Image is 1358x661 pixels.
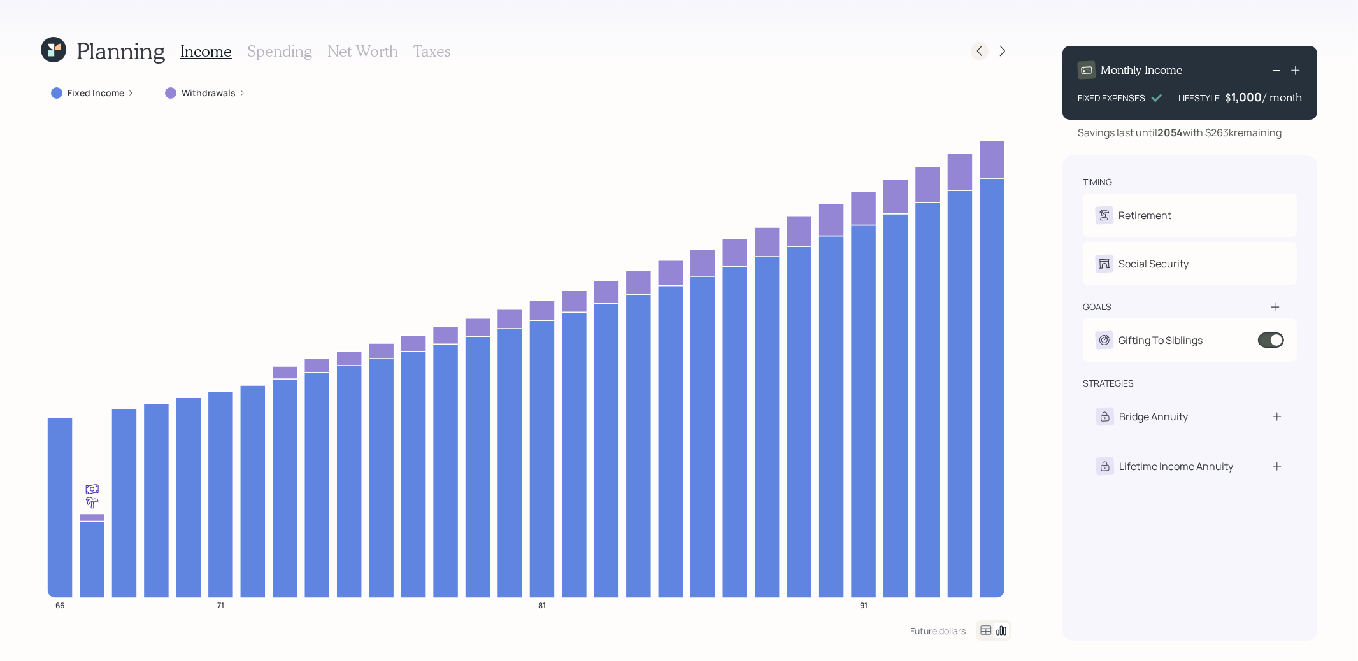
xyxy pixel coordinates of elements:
div: Savings last until with $263k remaining [1078,125,1282,140]
div: 1,000 [1231,89,1263,104]
div: goals [1083,301,1111,313]
h3: Income [180,42,232,60]
div: Future dollars [910,625,966,637]
h4: Monthly Income [1101,63,1183,77]
h4: / month [1263,90,1302,104]
h3: Taxes [413,42,450,60]
div: LIFESTYLE [1178,91,1220,104]
h1: Planning [76,37,165,64]
div: timing [1083,176,1112,188]
h4: $ [1225,90,1231,104]
div: Gifting To Siblings [1119,332,1203,348]
b: 2054 [1157,125,1183,139]
div: Lifetime Income Annuity [1119,458,1233,474]
div: Retirement [1119,208,1171,223]
div: strategies [1083,377,1134,390]
label: Fixed Income [68,87,124,99]
h3: Spending [247,42,312,60]
h3: Net Worth [327,42,398,60]
tspan: 71 [217,600,224,611]
div: Bridge Annuity [1119,409,1188,424]
tspan: 81 [538,600,546,611]
tspan: 91 [860,600,868,611]
label: Withdrawals [182,87,236,99]
div: Social Security [1119,256,1189,271]
tspan: 66 [55,600,64,611]
div: FIXED EXPENSES [1078,91,1145,104]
